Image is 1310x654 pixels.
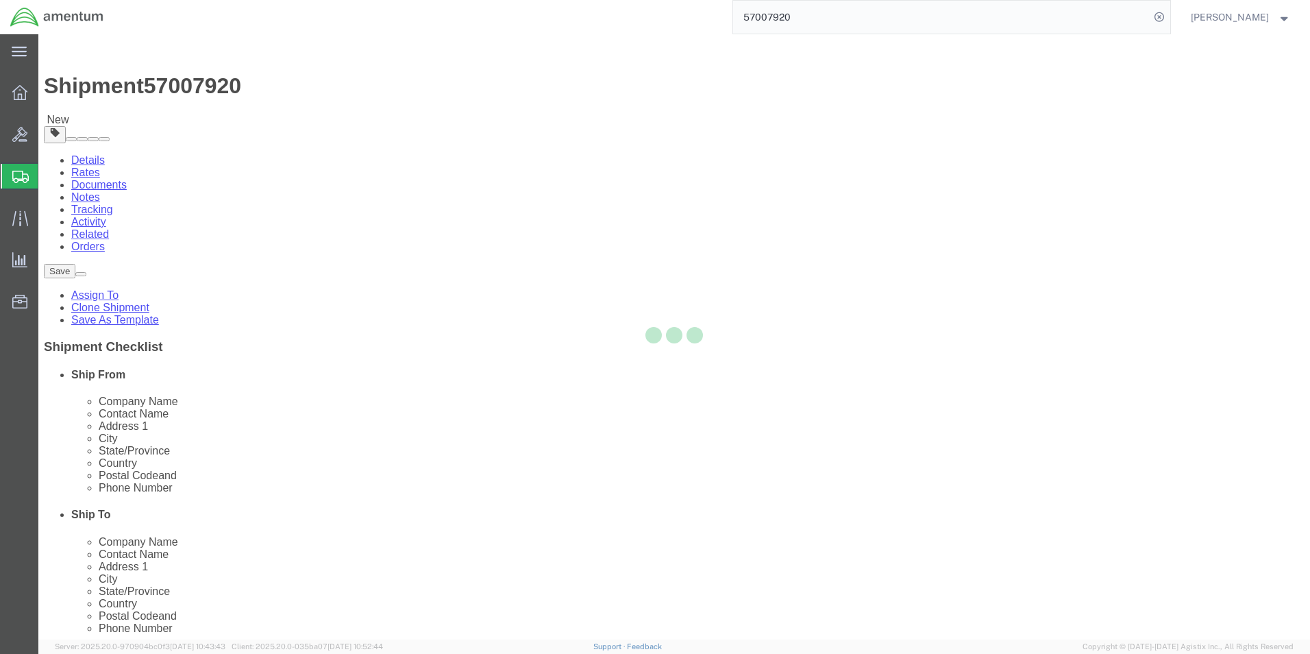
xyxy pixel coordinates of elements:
[627,642,662,651] a: Feedback
[1190,9,1292,25] button: [PERSON_NAME]
[170,642,225,651] span: [DATE] 10:43:43
[327,642,383,651] span: [DATE] 10:52:44
[1191,10,1269,25] span: Dean Selzer
[733,1,1150,34] input: Search for shipment number, reference number
[1083,641,1294,653] span: Copyright © [DATE]-[DATE] Agistix Inc., All Rights Reserved
[10,7,104,27] img: logo
[593,642,628,651] a: Support
[55,642,225,651] span: Server: 2025.20.0-970904bc0f3
[232,642,383,651] span: Client: 2025.20.0-035ba07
